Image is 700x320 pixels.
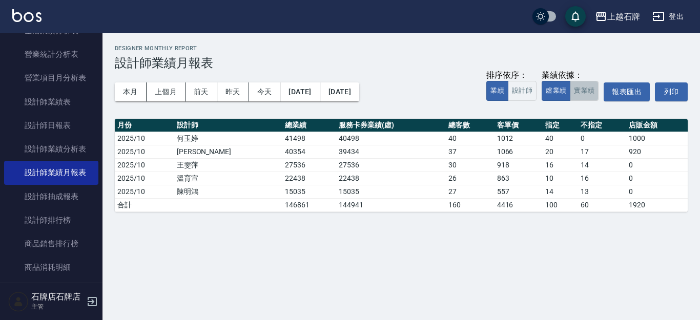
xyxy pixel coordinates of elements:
td: 27536 [282,158,336,172]
th: 不指定 [578,119,626,132]
td: 30 [446,158,494,172]
button: [DATE] [320,82,359,101]
td: 1066 [495,145,543,158]
th: 總客數 [446,119,494,132]
th: 月份 [115,119,174,132]
th: 設計師 [174,119,283,132]
td: 37 [446,145,494,158]
img: Person [8,291,29,312]
a: 設計師業績月報表 [4,161,98,184]
td: 2025/10 [115,132,174,145]
td: 10 [543,172,578,185]
a: 設計師抽成報表 [4,185,98,208]
button: [DATE] [280,82,320,101]
p: 主管 [31,302,84,311]
td: 100 [543,198,578,211]
td: 27536 [336,158,446,172]
button: 登出 [648,7,688,26]
td: 17 [578,145,626,158]
a: 設計師排行榜 [4,208,98,232]
button: 報表匯出 [604,82,650,101]
button: 設計師 [508,81,537,101]
button: save [565,6,586,27]
td: 0 [626,185,688,198]
button: 虛業績 [542,81,570,101]
h3: 設計師業績月報表 [115,56,688,70]
th: 總業績 [282,119,336,132]
td: 863 [495,172,543,185]
a: 商品銷售排行榜 [4,232,98,255]
td: 王雯萍 [174,158,283,172]
button: 昨天 [217,82,249,101]
td: 2025/10 [115,145,174,158]
td: 15035 [336,185,446,198]
td: 26 [446,172,494,185]
td: 合計 [115,198,174,211]
td: 1000 [626,132,688,145]
td: 0 [578,132,626,145]
h5: 石牌店石牌店 [31,292,84,302]
td: 16 [543,158,578,172]
td: 0 [626,158,688,172]
th: 客單價 [495,119,543,132]
td: 40 [446,132,494,145]
th: 服務卡券業績(虛) [336,119,446,132]
td: 16 [578,172,626,185]
td: 22438 [282,172,336,185]
td: 何玉婷 [174,132,283,145]
td: 41498 [282,132,336,145]
td: 4416 [495,198,543,211]
td: 144941 [336,198,446,211]
td: 2025/10 [115,185,174,198]
td: 39434 [336,145,446,158]
td: 20 [543,145,578,158]
td: 1920 [626,198,688,211]
td: 14 [578,158,626,172]
div: 業績依據： [542,70,599,81]
td: 2025/10 [115,158,174,172]
a: 設計師業績表 [4,90,98,114]
table: a dense table [115,119,688,212]
td: 40 [543,132,578,145]
button: 今天 [249,82,281,101]
td: 15035 [282,185,336,198]
td: 40498 [336,132,446,145]
td: [PERSON_NAME] [174,145,283,158]
td: 557 [495,185,543,198]
td: 40354 [282,145,336,158]
td: 146861 [282,198,336,211]
button: 實業績 [570,81,599,101]
td: 22438 [336,172,446,185]
td: 27 [446,185,494,198]
td: 2025/10 [115,172,174,185]
td: 60 [578,198,626,211]
button: 業績 [486,81,508,101]
a: 營業項目月分析表 [4,66,98,90]
a: 營業統計分析表 [4,42,98,66]
button: 列印 [655,82,688,101]
div: 排序依序： [486,70,537,81]
a: 設計師業績分析表 [4,137,98,161]
td: 920 [626,145,688,158]
th: 店販金額 [626,119,688,132]
a: 服務扣項明細表 [4,280,98,303]
th: 指定 [543,119,578,132]
button: 上越石牌 [591,6,644,27]
button: 前天 [186,82,217,101]
td: 0 [626,172,688,185]
button: 本月 [115,82,147,101]
td: 160 [446,198,494,211]
td: 溫育宣 [174,172,283,185]
td: 13 [578,185,626,198]
a: 設計師日報表 [4,114,98,137]
td: 1012 [495,132,543,145]
h2: Designer Monthly Report [115,45,688,52]
img: Logo [12,9,42,22]
button: 上個月 [147,82,186,101]
div: 上越石牌 [607,10,640,23]
td: 陳明鴻 [174,185,283,198]
td: 14 [543,185,578,198]
a: 商品消耗明細 [4,255,98,279]
td: 918 [495,158,543,172]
